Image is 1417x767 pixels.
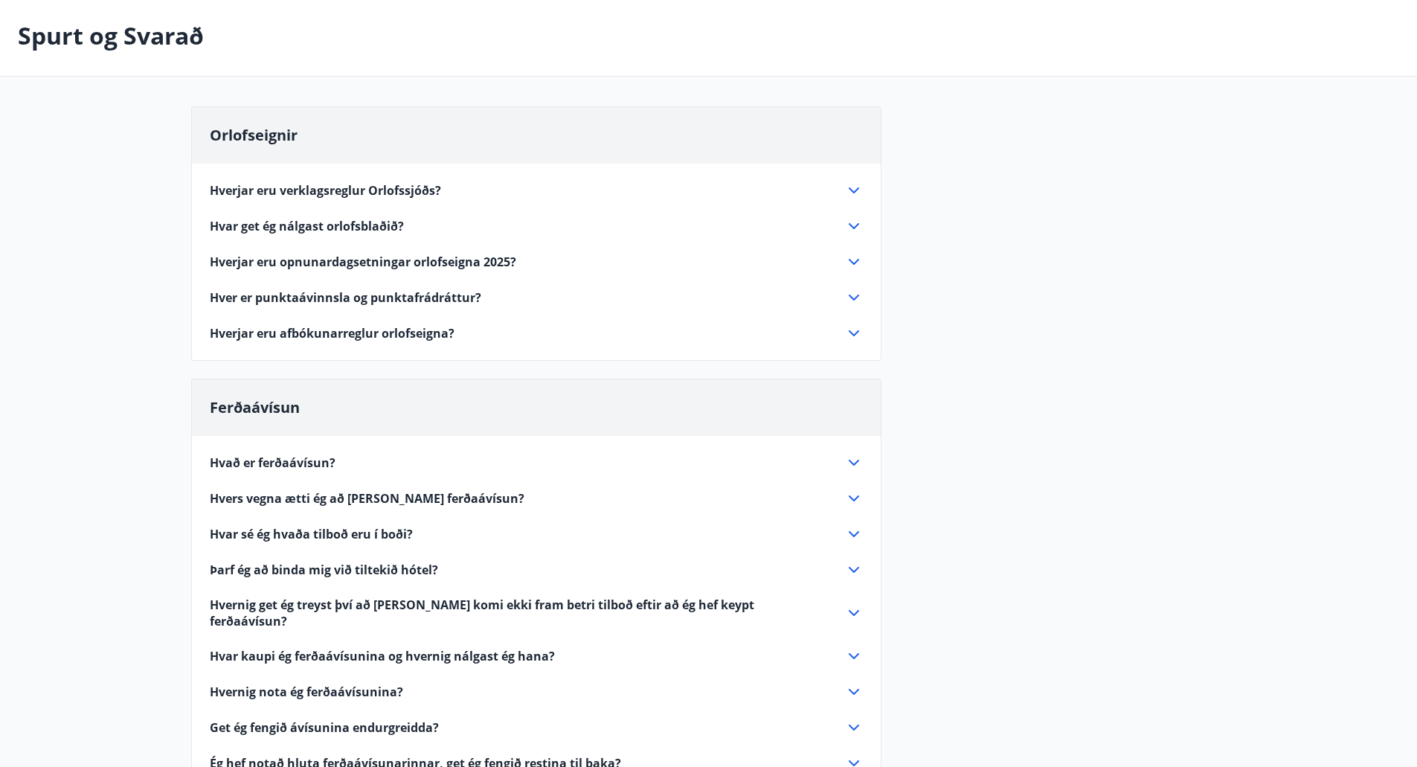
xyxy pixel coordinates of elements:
div: Hvernig nota ég ferðaávísunina? [210,683,863,701]
div: Hverjar eru opnunardagsetningar orlofseigna 2025? [210,253,863,271]
div: Hver er punktaávinnsla og punktafrádráttur? [210,289,863,307]
span: Hvar get ég nálgast orlofsblaðið? [210,218,404,234]
div: Hvað er ferðaávísun? [210,454,863,472]
span: Hver er punktaávinnsla og punktafrádráttur? [210,289,481,306]
span: Hvað er ferðaávísun? [210,455,335,471]
div: Þarf ég að binda mig við tiltekið hótel? [210,561,863,579]
span: Hvers vegna ætti ég að [PERSON_NAME] ferðaávísun? [210,490,524,507]
div: Hverjar eru afbókunarreglur orlofseigna? [210,324,863,342]
span: Hverjar eru opnunardagsetningar orlofseigna 2025? [210,254,516,270]
div: Hverjar eru verklagsreglur Orlofssjóðs? [210,182,863,199]
p: Spurt og Svarað [18,19,204,52]
div: Hvar kaupi ég ferðaávísunina og hvernig nálgast ég hana? [210,647,863,665]
span: Hverjar eru afbókunarreglur orlofseigna? [210,325,454,341]
span: Ferðaávísun [210,397,300,417]
span: Hvar sé ég hvaða tilboð eru í boði? [210,526,413,542]
div: Get ég fengið ávísunina endurgreidda? [210,719,863,736]
span: Orlofseignir [210,125,298,145]
span: Get ég fengið ávísunina endurgreidda? [210,719,439,736]
span: Hverjar eru verklagsreglur Orlofssjóðs? [210,182,441,199]
span: Þarf ég að binda mig við tiltekið hótel? [210,562,438,578]
div: Hvar get ég nálgast orlofsblaðið? [210,217,863,235]
div: Hvar sé ég hvaða tilboð eru í boði? [210,525,863,543]
span: Hvar kaupi ég ferðaávísunina og hvernig nálgast ég hana? [210,648,555,664]
div: Hvers vegna ætti ég að [PERSON_NAME] ferðaávísun? [210,490,863,507]
div: Hvernig get ég treyst því að [PERSON_NAME] komi ekki fram betri tilboð eftir að ég hef keypt ferð... [210,597,863,629]
span: Hvernig get ég treyst því að [PERSON_NAME] komi ekki fram betri tilboð eftir að ég hef keypt ferð... [210,597,827,629]
span: Hvernig nota ég ferðaávísunina? [210,684,403,700]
